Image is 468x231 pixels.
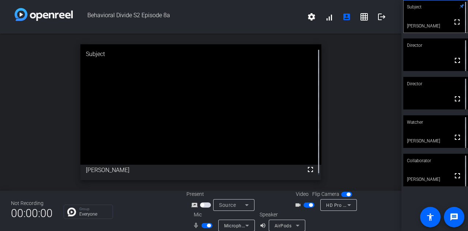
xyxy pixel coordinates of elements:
button: signal_cellular_alt [320,8,338,26]
span: AirPods [275,223,292,228]
mat-icon: logout [377,12,386,21]
div: Collaborator [403,154,468,168]
mat-icon: volume_up [260,221,268,230]
div: Speaker [260,211,303,219]
img: white-gradient.svg [15,8,73,21]
span: 00:00:00 [11,204,53,222]
mat-icon: fullscreen [306,165,315,174]
mat-icon: fullscreen [453,133,462,142]
mat-icon: accessibility [426,213,435,221]
mat-icon: account_box [342,12,351,21]
div: Mic [186,211,260,219]
mat-icon: screen_share_outline [191,201,200,209]
mat-icon: mic_none [193,221,201,230]
div: Director [403,77,468,91]
span: Source [219,202,236,208]
mat-icon: fullscreen [453,94,462,103]
span: Flip Camera [312,190,339,198]
span: Video [296,190,309,198]
mat-icon: fullscreen [453,171,462,180]
p: Group [79,207,109,211]
div: Subject [80,44,321,64]
div: Not Recording [11,200,53,207]
mat-icon: message [450,213,458,221]
div: Director [403,38,468,52]
mat-icon: fullscreen [453,18,461,26]
mat-icon: fullscreen [453,56,462,65]
mat-icon: videocam_outline [295,201,303,209]
div: Watcher [403,115,468,129]
span: Behavioral Divide S2 Episode 8a [73,8,303,26]
mat-icon: settings [307,12,316,21]
img: Chat Icon [67,208,76,216]
span: Microphone (USB Lavalier Microphone) (31b2:0011) [224,223,335,228]
p: Everyone [79,212,109,216]
span: HD Pro Webcam C920 (046d:08e5) [326,202,401,208]
div: Present [186,190,260,198]
mat-icon: grid_on [360,12,369,21]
